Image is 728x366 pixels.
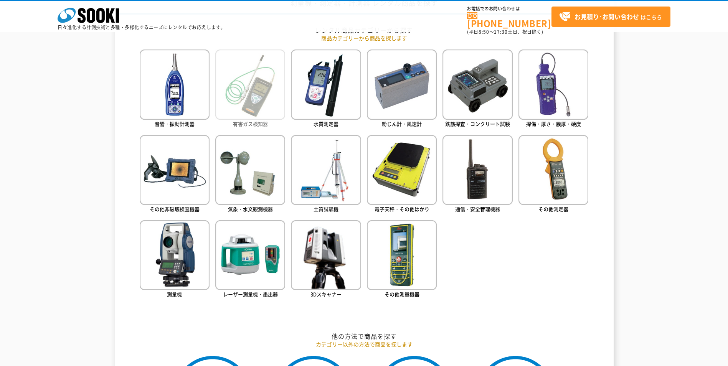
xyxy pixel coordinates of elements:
a: 水質測定器 [291,49,361,129]
img: 3Dスキャナー [291,220,361,290]
a: その他非破壊検査機器 [140,135,210,214]
span: 粉じん計・風速計 [382,120,422,127]
a: [PHONE_NUMBER] [467,12,551,28]
img: 探傷・厚さ・膜厚・硬度 [518,49,588,119]
img: その他非破壊検査機器 [140,135,210,205]
img: 音響・振動計測器 [140,49,210,119]
img: その他測定器 [518,135,588,205]
h2: 他の方法で商品を探す [140,332,589,340]
a: 3Dスキャナー [291,220,361,300]
a: 鉄筋探査・コンクリート試験 [442,49,512,129]
a: お見積り･お問い合わせはこちら [551,7,670,27]
span: 通信・安全管理機器 [455,205,500,213]
span: 8:50 [479,28,489,35]
span: 水質測定器 [314,120,338,127]
img: 気象・水文観測機器 [215,135,285,205]
a: 気象・水文観測機器 [215,135,285,214]
a: レーザー測量機・墨出器 [215,220,285,300]
span: その他測量機器 [385,290,419,298]
span: レーザー測量機・墨出器 [223,290,278,298]
p: 商品カテゴリーから商品を探します [140,34,589,42]
a: 通信・安全管理機器 [442,135,512,214]
img: 鉄筋探査・コンクリート試験 [442,49,512,119]
span: お電話でのお問い合わせは [467,7,551,11]
a: 電子天秤・その他はかり [367,135,437,214]
span: 探傷・厚さ・膜厚・硬度 [526,120,581,127]
img: 通信・安全管理機器 [442,135,512,205]
a: 土質試験機 [291,135,361,214]
span: 17:30 [494,28,508,35]
span: 電子天秤・その他はかり [375,205,429,213]
span: 有害ガス検知器 [233,120,268,127]
a: その他測定器 [518,135,588,214]
span: その他測定器 [538,205,568,213]
span: 測量機 [167,290,182,298]
a: 音響・振動計測器 [140,49,210,129]
a: 探傷・厚さ・膜厚・硬度 [518,49,588,129]
img: 測量機 [140,220,210,290]
a: その他測量機器 [367,220,437,300]
span: はこちら [559,11,662,23]
strong: お見積り･お問い合わせ [574,12,639,21]
a: 有害ガス検知器 [215,49,285,129]
span: (平日 ～ 土日、祝日除く) [467,28,543,35]
span: 土質試験機 [314,205,338,213]
img: 土質試験機 [291,135,361,205]
span: 気象・水文観測機器 [228,205,273,213]
img: 電子天秤・その他はかり [367,135,437,205]
img: 粉じん計・風速計 [367,49,437,119]
img: 有害ガス検知器 [215,49,285,119]
a: 測量機 [140,220,210,300]
img: レーザー測量機・墨出器 [215,220,285,290]
a: 粉じん計・風速計 [367,49,437,129]
span: 鉄筋探査・コンクリート試験 [445,120,510,127]
p: 日々進化する計測技術と多種・多様化するニーズにレンタルでお応えします。 [58,25,226,30]
span: 3Dスキャナー [310,290,342,298]
span: 音響・振動計測器 [155,120,195,127]
span: その他非破壊検査機器 [150,205,200,213]
p: カテゴリー以外の方法で商品を探します [140,340,589,348]
img: 水質測定器 [291,49,361,119]
img: その他測量機器 [367,220,437,290]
